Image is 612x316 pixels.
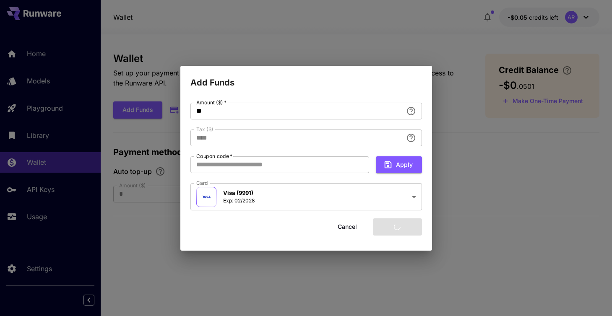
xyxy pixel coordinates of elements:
button: Apply [376,156,422,174]
label: Amount ($) [196,99,227,106]
p: Visa (9991) [223,189,255,197]
label: Coupon code [196,153,232,160]
button: Cancel [328,218,366,236]
p: Exp: 02/2028 [223,197,255,205]
h2: Add Funds [180,66,432,89]
label: Card [196,179,208,186]
label: Tax ($) [196,126,214,133]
